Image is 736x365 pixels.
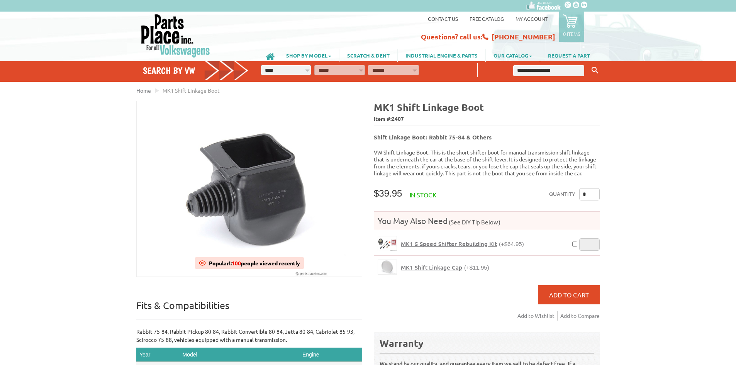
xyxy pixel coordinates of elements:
[398,49,485,62] a: INDUSTRIAL ENGINE & PARTS
[563,31,580,37] p: 0 items
[299,348,362,362] th: Engine
[538,285,600,304] button: Add to Cart
[140,14,211,58] img: Parts Place Inc!
[374,216,600,226] h4: You May Also Need
[560,311,600,321] a: Add to Compare
[410,191,436,199] span: In stock
[448,218,500,226] span: (See DIY Tip Below)
[401,240,524,248] a: MK1 5 Speed Shifter Rebuilding Kit(+$64.95)
[517,311,558,321] a: Add to Wishlist
[464,264,489,271] span: (+$11.95)
[499,241,524,247] span: (+$64.95)
[374,133,492,141] b: Shift Linkage Boot: Rabbit 75-84 & Others
[136,87,151,94] a: Home
[137,101,362,277] img: MK1 Shift Linkage Boot
[380,337,594,350] div: Warranty
[374,149,600,177] p: VW Shift Linkage Boot. This is the short shifter boot for manual transmission shift linkage that ...
[378,236,397,251] a: MK1 5 Speed Shifter Rebuilding Kit
[143,65,249,76] h4: Search by VW
[163,87,220,94] span: MK1 Shift Linkage Boot
[136,328,362,344] p: Rabbit 75-84, Rabbit Pickup 80-84, Rabbit Convertible 80-84, Jetta 80-84, Cabriolet 85-93, Sciroc...
[589,64,601,77] button: Keyword Search
[428,15,458,22] a: Contact us
[401,240,497,248] span: MK1 5 Speed Shifter Rebuilding Kit
[516,15,548,22] a: My Account
[549,291,589,299] span: Add to Cart
[486,49,540,62] a: OUR CATALOG
[136,348,180,362] th: Year
[374,188,402,199] span: $39.95
[470,15,504,22] a: Free Catalog
[540,49,598,62] a: REQUEST A PART
[374,114,600,125] span: Item #:
[401,264,489,271] a: MK1 Shift Linkage Cap(+$11.95)
[136,299,362,320] p: Fits & Compatibilities
[378,236,397,251] img: MK1 5 Speed Shifter Rebuilding Kit
[278,49,339,62] a: SHOP BY MODEL
[401,263,462,271] span: MK1 Shift Linkage Cap
[378,260,397,274] img: MK1 Shift Linkage Cap
[180,348,299,362] th: Model
[549,188,575,200] label: Quantity
[374,101,484,113] b: MK1 Shift Linkage Boot
[378,260,397,275] a: MK1 Shift Linkage Cap
[392,115,404,122] span: 2407
[339,49,397,62] a: SCRATCH & DENT
[559,12,584,42] a: 0 items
